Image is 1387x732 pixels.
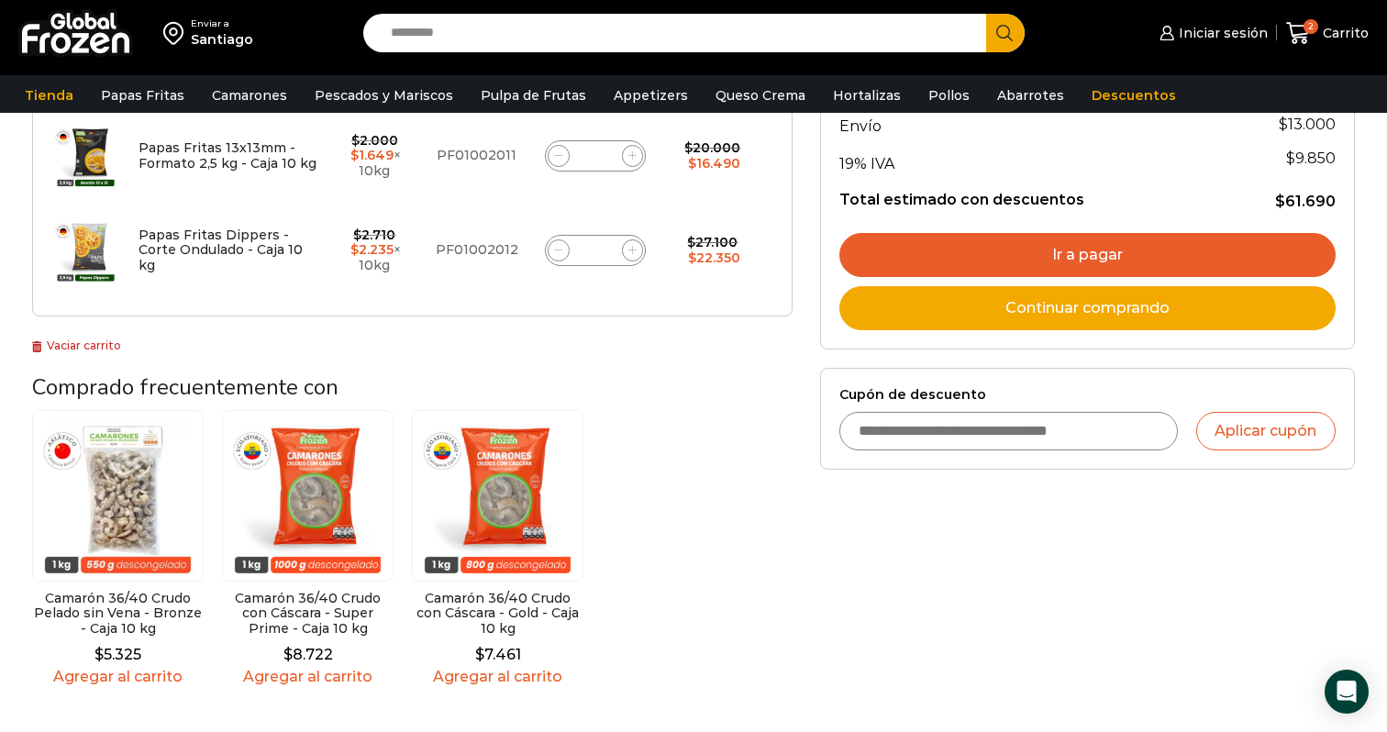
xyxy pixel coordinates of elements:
[94,646,104,663] span: $
[412,591,583,637] h2: Camarón 36/40 Crudo con Cáscara - Gold - Caja 10 kg
[839,233,1336,277] a: Ir a pagar
[687,234,738,250] bdi: 27.100
[839,177,1225,212] th: Total estimado con descuentos
[350,241,359,258] span: $
[283,646,333,663] bdi: 8.722
[1275,193,1336,210] bdi: 61.690
[351,132,398,149] bdi: 2.000
[839,108,1225,140] th: Envío
[1174,24,1268,42] span: Iniciar sesión
[32,372,338,402] span: Comprado frecuentemente con
[1279,116,1288,133] span: $
[32,591,204,637] h2: Camarón 36/40 Crudo Pelado sin Vena - Bronze - Caja 10 kg
[684,139,740,156] bdi: 20.000
[1275,193,1285,210] span: $
[1304,19,1318,34] span: 2
[1082,78,1185,113] a: Descuentos
[305,78,462,113] a: Pescados y Mariscos
[283,646,293,663] span: $
[1286,150,1295,167] span: $
[839,286,1336,330] a: Continuar comprando
[32,338,121,352] a: Vaciar carrito
[32,668,204,685] a: Agregar al carrito
[1325,670,1369,714] div: Open Intercom Messenger
[350,147,394,163] bdi: 1.649
[222,591,394,637] h2: Camarón 36/40 Crudo con Cáscara - Super Prime - Caja 10 kg
[94,646,141,663] bdi: 5.325
[475,646,521,663] bdi: 7.461
[688,155,696,172] span: $
[1155,15,1267,51] a: Iniciar sesión
[163,17,191,49] img: address-field-icon.svg
[684,139,693,156] span: $
[326,203,424,297] td: × 10kg
[839,387,1336,403] label: Cupón de descuento
[986,14,1025,52] button: Search button
[1196,412,1336,450] button: Aplicar cupón
[191,30,253,49] div: Santiago
[16,78,83,113] a: Tienda
[353,227,395,243] bdi: 2.710
[203,78,296,113] a: Camarones
[583,143,608,169] input: Product quantity
[139,139,316,172] a: Papas Fritas 13x13mm - Formato 2,5 kg - Caja 10 kg
[222,668,394,685] a: Agregar al carrito
[412,668,583,685] a: Agregar al carrito
[583,238,608,263] input: Product quantity
[1286,12,1369,55] a: 2 Carrito
[688,155,740,172] bdi: 16.490
[687,234,695,250] span: $
[424,108,530,204] td: PF01002011
[92,78,194,113] a: Papas Fritas
[1286,150,1336,167] span: 9.850
[139,227,303,274] a: Papas Fritas Dippers - Corte Ondulado - Caja 10 kg
[988,78,1073,113] a: Abarrotes
[351,132,360,149] span: $
[350,241,394,258] bdi: 2.235
[919,78,979,113] a: Pollos
[1279,116,1336,133] bdi: 13.000
[350,147,359,163] span: $
[824,78,910,113] a: Hortalizas
[605,78,697,113] a: Appetizers
[326,108,424,204] td: × 10kg
[353,227,361,243] span: $
[688,250,696,266] span: $
[688,250,740,266] bdi: 22.350
[706,78,815,113] a: Queso Crema
[1318,24,1369,42] span: Carrito
[472,78,595,113] a: Pulpa de Frutas
[475,646,484,663] span: $
[839,140,1225,177] th: 19% IVA
[424,203,530,297] td: PF01002012
[191,17,253,30] div: Enviar a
